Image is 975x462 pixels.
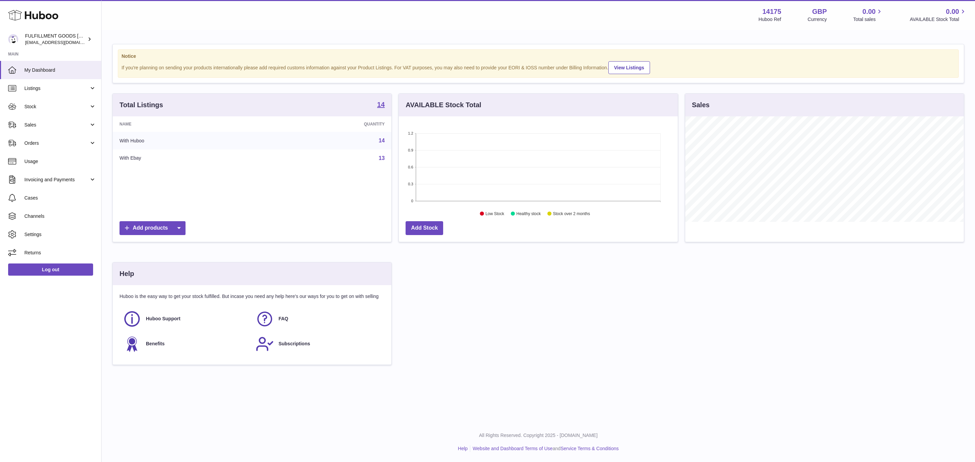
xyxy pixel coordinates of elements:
div: Currency [808,16,827,23]
text: 0.9 [408,148,413,152]
div: If you're planning on sending your products internationally please add required customs informati... [122,60,955,74]
div: Huboo Ref [759,16,781,23]
span: FAQ [279,316,288,322]
a: 14 [377,101,385,109]
a: Log out [8,263,93,276]
td: With Ebay [113,149,260,167]
strong: 14 [377,101,385,108]
th: Name [113,116,260,132]
span: Huboo Support [146,316,180,322]
span: 0.00 [863,7,876,16]
span: Stock [24,103,89,110]
span: Subscriptions [279,341,310,347]
a: Service Terms & Conditions [561,446,619,451]
span: Sales [24,122,89,128]
h3: Sales [692,100,710,110]
strong: GBP [812,7,827,16]
a: View Listings [608,61,650,74]
a: 14 [379,138,385,143]
text: 1.2 [408,131,413,135]
p: All Rights Reserved. Copyright 2025 - [DOMAIN_NAME] [107,432,970,439]
img: sales@fulfillmentgoodsuk.com [8,34,18,44]
a: Add products [120,221,186,235]
span: Cases [24,195,96,201]
text: Healthy stock [517,211,541,216]
text: 0.3 [408,182,413,186]
span: [EMAIL_ADDRESS][DOMAIN_NAME] [25,40,100,45]
a: Subscriptions [256,335,382,353]
a: FAQ [256,310,382,328]
text: Low Stock [485,211,504,216]
span: Listings [24,85,89,92]
a: 0.00 AVAILABLE Stock Total [910,7,967,23]
span: AVAILABLE Stock Total [910,16,967,23]
span: Settings [24,231,96,238]
h3: Total Listings [120,100,163,110]
th: Quantity [260,116,391,132]
text: Stock over 2 months [553,211,590,216]
li: and [470,445,619,452]
a: Help [458,446,468,451]
span: Channels [24,213,96,220]
a: Website and Dashboard Terms of Use [473,446,552,451]
p: Huboo is the easy way to get your stock fulfilled. But incase you need any help here's our ways f... [120,293,385,300]
strong: 14175 [762,7,781,16]
text: 0 [411,199,413,203]
span: Benefits [146,341,165,347]
a: Benefits [123,335,249,353]
strong: Notice [122,53,955,60]
span: Returns [24,250,96,256]
a: 0.00 Total sales [853,7,883,23]
a: Add Stock [406,221,443,235]
text: 0.6 [408,165,413,169]
a: 13 [379,155,385,161]
a: Huboo Support [123,310,249,328]
h3: AVAILABLE Stock Total [406,100,481,110]
span: Invoicing and Payments [24,177,89,183]
span: Total sales [853,16,883,23]
td: With Huboo [113,132,260,149]
div: FULFILLMENT GOODS [GEOGRAPHIC_DATA] [25,33,86,46]
span: Usage [24,158,96,165]
span: My Dashboard [24,67,96,73]
span: 0.00 [946,7,959,16]
span: Orders [24,140,89,146]
h3: Help [120,269,134,278]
